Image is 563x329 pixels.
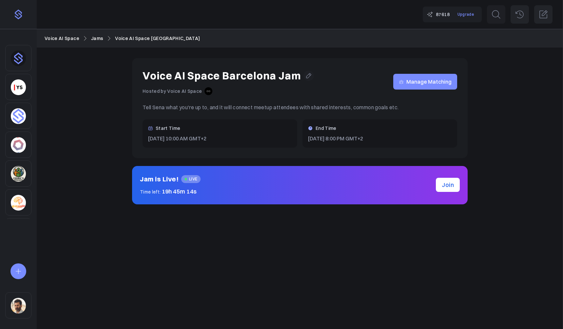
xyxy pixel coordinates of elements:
[11,137,26,153] img: 4hc3xb4og75h35779zhp6duy5ffo
[45,35,555,42] nav: Breadcrumb
[181,175,201,183] span: LIVE
[143,88,202,95] p: Hosted by Voice AI Space
[45,35,79,42] a: Voice AI Space
[11,166,26,182] img: 3pj2efuqyeig3cua8agrd6atck9r
[393,74,457,90] a: Manage Matching
[162,188,197,195] span: 19h 45m 14s
[454,9,478,19] a: Upgrade
[143,69,301,83] h1: Voice AI Space Barcelona Jam
[11,51,26,66] img: dhnou9yomun9587rl8johsq6w6vr
[91,35,103,42] a: Jams
[140,174,179,184] h2: Jam is Live!
[156,125,181,132] h3: Start Time
[143,103,457,112] p: Tell Sena what you're up to, and it will connect meetup attendees with shared interests, common g...
[140,189,161,195] span: Time left:
[316,125,337,132] h3: End Time
[436,11,450,18] span: 87618
[308,134,452,142] p: [DATE] 8:00 PM GMT+2
[115,35,200,42] a: Voice AI Space [GEOGRAPHIC_DATA]
[11,298,26,314] img: sqr4epb0z8e5jm577i6jxqftq3ng
[13,9,24,20] img: purple-logo-18f04229334c5639164ff563510a1dba46e1211543e89c7069427642f6c28bac.png
[11,79,26,95] img: yorkseed.co
[436,178,460,192] a: Join
[11,108,26,124] img: 4sptar4mobdn0q43dsu7jy32kx6j
[11,195,26,211] img: 2jp1kfh9ib76c04m8niqu4f45e0u
[148,134,292,142] p: [DATE] 10:00 AM GMT+2
[204,87,212,95] img: 9mhdfgk8p09k1q6k3czsv07kq9ew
